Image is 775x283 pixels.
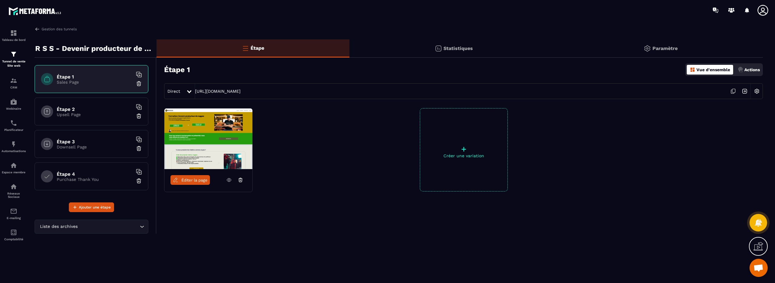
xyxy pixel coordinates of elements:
[652,45,678,51] p: Paramètre
[10,77,17,84] img: formation
[35,220,148,234] div: Search for option
[69,202,114,212] button: Ajouter une étape
[10,119,17,127] img: scheduler
[57,177,133,182] p: Purchase Thank You
[690,67,695,72] img: dashboard-orange.40269519.svg
[10,141,17,148] img: automations
[2,203,26,224] a: emailemailE-mailing
[136,145,142,151] img: trash
[181,178,207,182] span: Éditer la page
[57,171,133,177] h6: Étape 4
[10,183,17,190] img: social-network
[10,29,17,37] img: formation
[2,72,26,94] a: formationformationCRM
[2,157,26,178] a: automationsautomationsEspace membre
[744,67,760,72] p: Actions
[696,67,730,72] p: Vue d'ensemble
[39,223,79,230] span: Liste des archives
[443,45,473,51] p: Statistiques
[751,85,763,97] img: setting-w.858f3a88.svg
[2,59,26,68] p: Tunnel de vente Site web
[2,38,26,42] p: Tableau de bord
[164,108,252,169] img: image
[10,229,17,236] img: accountant
[136,113,142,119] img: trash
[435,45,442,52] img: stats.20deebd0.svg
[420,145,507,153] p: +
[57,74,133,80] h6: Étape 1
[251,45,264,51] p: Étape
[195,89,241,94] a: [URL][DOMAIN_NAME]
[170,175,210,185] a: Éditer la page
[10,98,17,105] img: automations
[2,178,26,203] a: social-networksocial-networkRéseaux Sociaux
[2,149,26,153] p: Automatisations
[750,259,768,277] div: Ouvrir le chat
[35,26,77,32] a: Gestion des tunnels
[2,46,26,72] a: formationformationTunnel de vente Site web
[167,89,180,94] span: Direct
[35,42,152,55] p: R S S - Devenir producteur de reggae
[57,112,133,117] p: Upsell Page
[79,204,111,210] span: Ajouter une étape
[79,223,138,230] input: Search for option
[164,65,190,74] h3: Étape 1
[2,171,26,174] p: Espace membre
[2,216,26,220] p: E-mailing
[10,162,17,169] img: automations
[35,26,40,32] img: arrow
[57,145,133,149] p: Downsell Page
[8,5,63,17] img: logo
[2,238,26,241] p: Comptabilité
[2,136,26,157] a: automationsautomationsAutomatisations
[2,115,26,136] a: schedulerschedulerPlanificateur
[2,25,26,46] a: formationformationTableau de bord
[644,45,651,52] img: setting-gr.5f69749f.svg
[57,80,133,85] p: Sales Page
[2,192,26,198] p: Réseaux Sociaux
[242,45,249,52] img: bars-o.4a397970.svg
[2,224,26,245] a: accountantaccountantComptabilité
[136,81,142,87] img: trash
[57,106,133,112] h6: Étape 2
[738,67,743,72] img: actions.d6e523a2.png
[739,85,750,97] img: arrow-next.bcc2205e.svg
[2,107,26,110] p: Webinaire
[57,139,133,145] h6: Étape 3
[2,128,26,132] p: Planificateur
[2,94,26,115] a: automationsautomationsWebinaire
[2,86,26,89] p: CRM
[420,153,507,158] p: Créer une variation
[10,208,17,215] img: email
[136,178,142,184] img: trash
[10,51,17,58] img: formation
